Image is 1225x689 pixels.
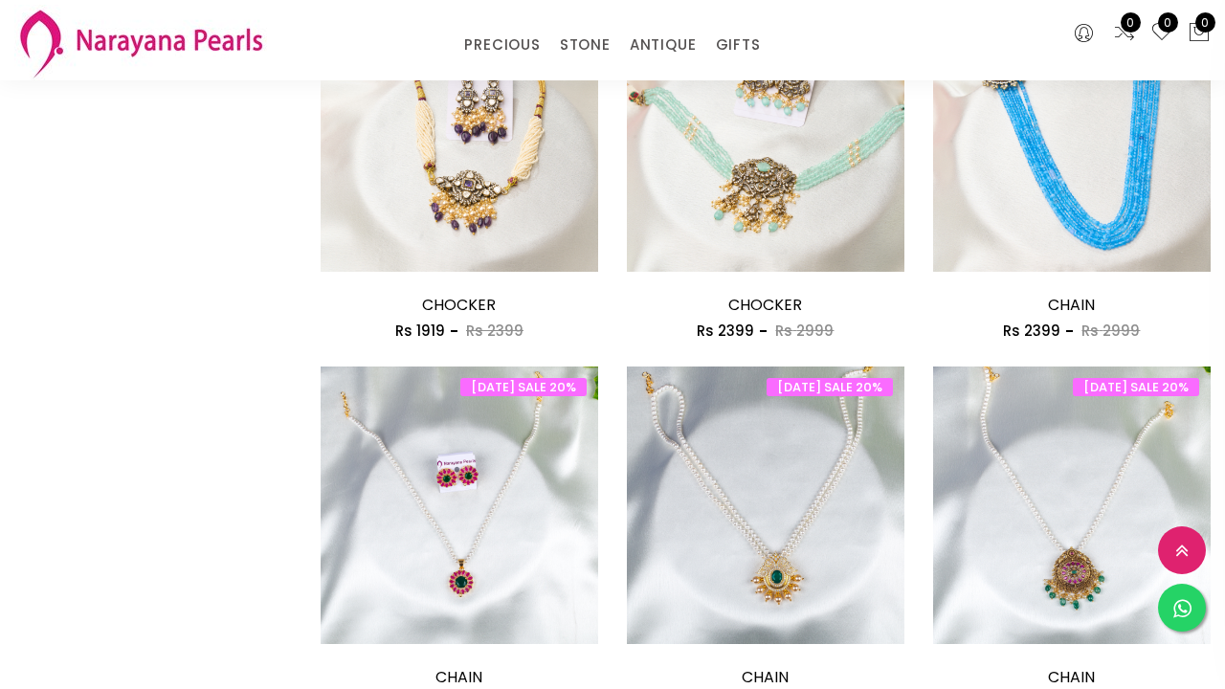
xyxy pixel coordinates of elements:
[422,294,496,316] a: CHOCKER
[1158,12,1178,33] span: 0
[435,666,482,688] a: CHAIN
[464,31,540,59] a: PRECIOUS
[1048,294,1095,316] a: CHAIN
[742,666,789,688] a: CHAIN
[1081,321,1140,341] span: Rs 2999
[560,31,611,59] a: STONE
[1195,12,1215,33] span: 0
[466,321,523,341] span: Rs 2399
[697,321,754,341] span: Rs 2399
[630,31,697,59] a: ANTIQUE
[1188,21,1211,46] button: 0
[460,378,587,396] span: [DATE] SALE 20%
[716,31,761,59] a: GIFTS
[1073,378,1199,396] span: [DATE] SALE 20%
[767,378,893,396] span: [DATE] SALE 20%
[1150,21,1173,46] a: 0
[1113,21,1136,46] a: 0
[1121,12,1141,33] span: 0
[728,294,802,316] a: CHOCKER
[1003,321,1060,341] span: Rs 2399
[395,321,445,341] span: Rs 1919
[775,321,834,341] span: Rs 2999
[1048,666,1095,688] a: CHAIN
